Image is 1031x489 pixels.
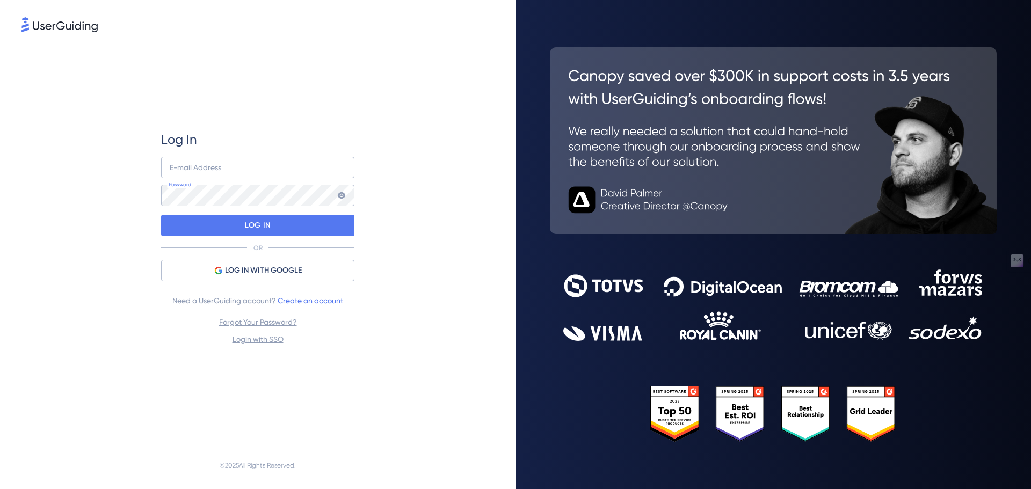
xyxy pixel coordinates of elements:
[161,157,354,178] input: example@company.com
[550,47,997,234] img: 26c0aa7c25a843aed4baddd2b5e0fa68.svg
[161,131,197,148] span: Log In
[563,269,983,341] img: 9302ce2ac39453076f5bc0f2f2ca889b.svg
[21,17,98,32] img: 8faab4ba6bc7696a72372aa768b0286c.svg
[172,294,343,307] span: Need a UserGuiding account?
[650,386,896,442] img: 25303e33045975176eb484905ab012ff.svg
[253,244,263,252] p: OR
[220,459,296,472] span: © 2025 All Rights Reserved.
[245,217,270,234] p: LOG IN
[233,335,284,344] a: Login with SSO
[225,264,302,277] span: LOG IN WITH GOOGLE
[219,318,297,326] a: Forgot Your Password?
[278,296,343,305] a: Create an account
